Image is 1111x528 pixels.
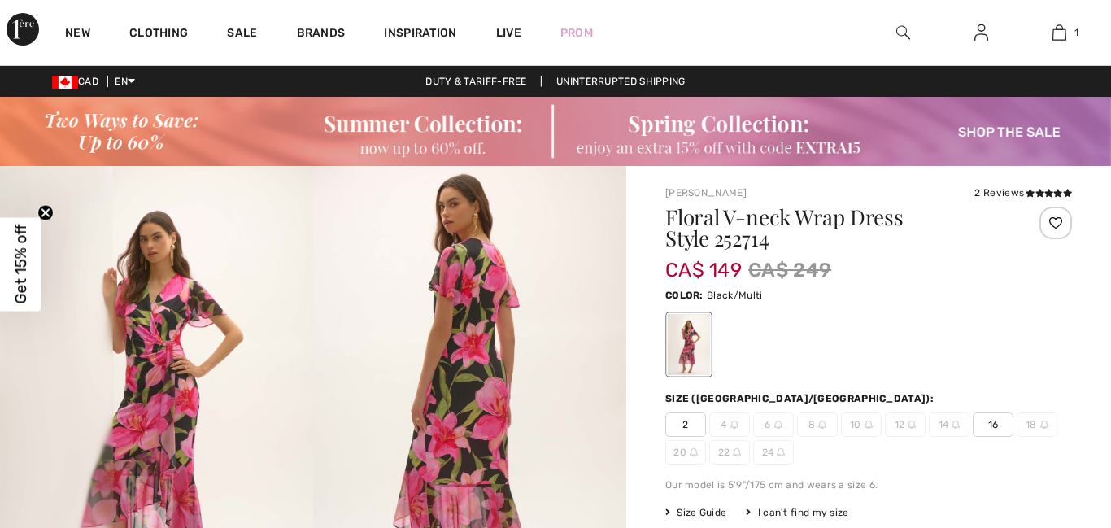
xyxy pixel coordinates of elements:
span: 8 [797,412,838,437]
img: My Bag [1052,23,1066,42]
span: Black/Multi [707,290,762,301]
span: 4 [709,412,750,437]
h1: Floral V-neck Wrap Dress Style 252714 [665,207,1004,249]
a: Clothing [129,26,188,43]
img: ring-m.svg [730,421,738,429]
a: Brands [297,26,346,43]
img: 1ère Avenue [7,13,39,46]
img: ring-m.svg [690,448,698,456]
span: Color: [665,290,704,301]
button: Close teaser [37,204,54,220]
span: EN [115,76,135,87]
a: 1 [1021,23,1097,42]
a: Live [496,24,521,41]
img: ring-m.svg [865,421,873,429]
img: Canadian Dollar [52,76,78,89]
span: Size Guide [665,505,726,520]
span: 22 [709,440,750,465]
span: 2 [665,412,706,437]
img: My Info [974,23,988,42]
img: ring-m.svg [777,448,785,456]
span: CAD [52,76,105,87]
div: 2 Reviews [974,185,1072,200]
div: Size ([GEOGRAPHIC_DATA]/[GEOGRAPHIC_DATA]): [665,391,937,406]
span: CA$ 249 [748,255,831,285]
div: I can't find my size [746,505,848,520]
div: Our model is 5'9"/175 cm and wears a size 6. [665,478,1072,492]
a: Prom [560,24,593,41]
span: 20 [665,440,706,465]
a: [PERSON_NAME] [665,187,747,199]
div: Black/Multi [668,315,710,376]
span: 12 [885,412,926,437]
a: Sale [227,26,257,43]
span: 10 [841,412,882,437]
span: Get 15% off [11,225,30,304]
img: ring-m.svg [774,421,782,429]
img: ring-m.svg [818,421,826,429]
img: search the website [896,23,910,42]
span: 1 [1074,25,1078,40]
a: Sign In [961,23,1001,43]
a: New [65,26,90,43]
span: CA$ 149 [665,242,742,281]
span: 6 [753,412,794,437]
span: 24 [753,440,794,465]
span: Inspiration [384,26,456,43]
img: ring-m.svg [733,448,741,456]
